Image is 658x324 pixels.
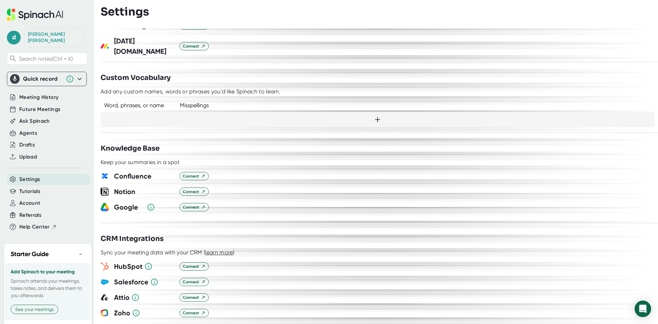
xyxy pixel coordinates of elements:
button: Connect [179,42,209,50]
div: Sync your meeting data with your CRM ( ) [101,249,235,256]
span: Connect [183,263,206,270]
h3: Settings [101,5,149,18]
button: − [76,249,85,259]
h3: Attio [114,292,174,303]
button: Connect [179,309,209,317]
button: Referrals [19,211,41,219]
span: Connect [183,173,206,179]
h3: Zoho [114,308,174,318]
span: Help Center [19,223,50,231]
h3: Salesforce [114,277,174,287]
p: Spinach attends your meetings, takes notes, and delivers them to you afterwards [11,277,85,299]
button: Connect [179,203,209,211]
div: Add any custom names, words or phrases you'd like Spinach to learn. [101,88,280,95]
button: Meeting History [19,93,59,101]
span: Connect [183,43,206,49]
div: Keep your summaries in a spot [101,159,180,166]
h3: HubSpot [114,261,174,272]
div: Open Intercom Messenger [635,301,651,317]
h3: Custom Vocabulary [101,73,171,83]
span: Connect [183,279,206,285]
button: Connect [179,172,209,180]
h3: Google [114,202,142,212]
img: 5H9lqcfvy4PBuAAAAAElFTkSuQmCC [101,293,109,302]
span: Connect [183,189,206,195]
button: Connect [179,188,209,196]
div: Quick record [10,72,84,86]
h2: Starter Guide [11,250,49,259]
h3: [DATE][DOMAIN_NAME] [114,36,174,57]
div: Word, phrases, or name [101,102,173,109]
img: gdaTjGWjaPfDgAAAABJRU5ErkJggg== [101,172,109,180]
span: Search notes (Ctrl + K) [19,55,85,62]
h3: Notion [114,186,174,197]
span: learn more [205,249,233,256]
span: Connect [183,204,206,210]
img: notion-logo.a88433b7742b57808d88766775496112.svg [101,188,109,196]
button: Tutorials [19,188,40,195]
button: Settings [19,175,40,183]
div: David Nava [28,31,80,43]
button: Connect [179,278,209,286]
button: Drafts [19,141,35,149]
span: Connect [183,294,206,301]
button: Account [19,199,40,207]
div: Quick record [23,75,62,82]
span: d [7,31,21,44]
button: Upload [19,153,37,161]
button: Help Center [19,223,57,231]
img: XXOiC45XAAAAJXRFWHRkYXRlOmNyZWF0ZQAyMDIyLTExLTA1VDAyOjM0OjA1KzAwOjAwSH2V7QAAACV0RVh0ZGF0ZTptb2RpZ... [101,203,109,211]
div: Misspellings [180,102,209,109]
img: gYkAAAAABJRU5ErkJggg== [101,278,109,286]
img: 1I1G5n7jxf+A3Uo+NKs5bAAAAAElFTkSuQmCC [101,309,109,317]
h3: Add Spinach to your meeting [11,269,85,275]
h3: Confluence [114,171,174,181]
button: Agents [19,129,37,137]
button: Future Meetings [19,105,60,113]
button: Connect [179,293,209,302]
h3: CRM Integrations [101,234,164,244]
button: Ask Spinach [19,117,50,125]
button: Connect [179,262,209,271]
span: Connect [183,310,206,316]
button: See your meetings [11,305,58,314]
h3: Knowledge Base [101,143,160,154]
